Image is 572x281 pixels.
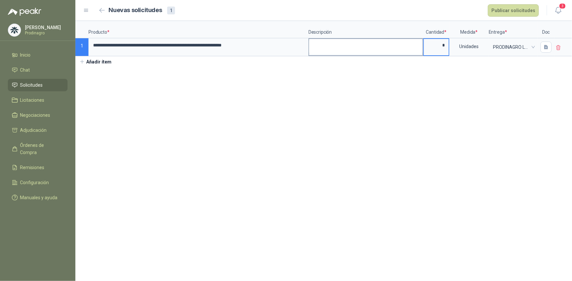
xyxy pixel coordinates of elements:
[8,49,68,61] a: Inicio
[8,94,68,106] a: Licitaciones
[489,21,538,38] p: Entrega
[20,164,45,171] span: Remisiones
[538,21,554,38] p: Doc
[449,21,489,38] p: Medida
[167,7,175,14] div: 1
[423,21,449,38] p: Cantidad
[89,21,308,38] p: Producto
[25,31,66,35] p: Prodinagro
[488,4,539,17] button: Publicar solicitudes
[20,81,43,89] span: Solicitudes
[8,161,68,174] a: Remisiones
[559,3,566,9] span: 3
[8,109,68,121] a: Negociaciones
[8,24,21,36] img: Company Logo
[8,8,41,16] img: Logo peakr
[20,142,61,156] span: Órdenes de Compra
[20,66,30,74] span: Chat
[75,38,89,56] p: 1
[20,51,31,59] span: Inicio
[8,191,68,204] a: Manuales y ayuda
[109,6,162,15] h2: Nuevas solicitudes
[25,25,66,30] p: [PERSON_NAME]
[8,139,68,159] a: Órdenes de Compra
[308,21,423,38] p: Descripción
[20,97,45,104] span: Licitaciones
[20,112,50,119] span: Negociaciones
[20,194,58,201] span: Manuales y ayuda
[552,5,564,16] button: 3
[20,127,47,134] span: Adjudicación
[450,39,488,54] div: Unidades
[8,64,68,76] a: Chat
[8,124,68,136] a: Adjudicación
[8,79,68,91] a: Solicitudes
[493,42,534,52] span: PRODINAGRO LA NUBIA
[8,176,68,189] a: Configuración
[75,56,116,67] button: Añadir ítem
[20,179,49,186] span: Configuración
